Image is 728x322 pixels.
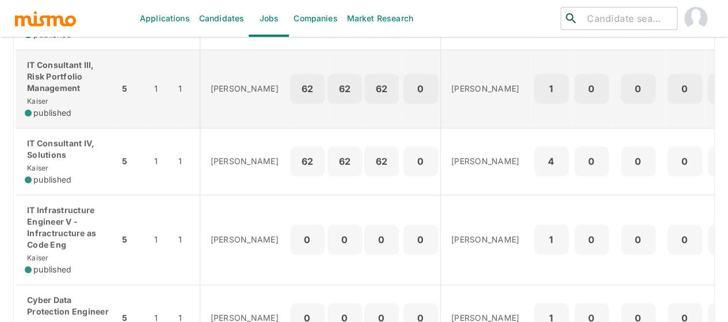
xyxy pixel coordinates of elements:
[145,50,176,128] td: 1
[672,232,697,248] p: 0
[33,107,71,119] span: published
[176,195,200,285] td: 1
[295,81,320,97] p: 62
[211,83,281,94] p: [PERSON_NAME]
[119,128,145,195] td: 5
[626,232,651,248] p: 0
[25,253,49,262] span: Kaiser
[332,81,357,97] p: 62
[451,156,522,167] p: [PERSON_NAME]
[295,232,320,248] p: 0
[582,10,672,26] input: Candidate search
[408,81,433,97] p: 0
[579,81,604,97] p: 0
[626,153,651,169] p: 0
[408,232,433,248] p: 0
[369,232,394,248] p: 0
[369,81,394,97] p: 62
[579,153,604,169] p: 0
[119,50,145,128] td: 5
[33,264,71,275] span: published
[684,7,707,30] img: Maia Reyes
[211,234,281,245] p: [PERSON_NAME]
[579,232,604,248] p: 0
[33,174,71,185] span: published
[295,153,320,169] p: 62
[672,81,697,97] p: 0
[176,128,200,195] td: 1
[25,294,110,317] p: Cyber Data Protection Engineer
[408,153,433,169] p: 0
[176,50,200,128] td: 1
[626,81,651,97] p: 0
[211,156,281,167] p: [PERSON_NAME]
[25,164,49,172] span: Kaiser
[119,195,145,285] td: 5
[539,232,564,248] p: 1
[14,10,77,27] img: logo
[25,59,110,94] p: IT Consultant III, Risk Portfolio Management
[25,138,110,161] p: IT Consultant IV, Solutions
[539,153,564,169] p: 4
[25,97,49,105] span: Kaiser
[672,153,697,169] p: 0
[145,128,176,195] td: 1
[332,153,357,169] p: 62
[332,232,357,248] p: 0
[539,81,564,97] p: 1
[369,153,394,169] p: 62
[451,83,522,94] p: [PERSON_NAME]
[25,204,110,251] p: IT Infrastructure Engineer V - Infractructure as Code Eng
[145,195,176,285] td: 1
[451,234,522,245] p: [PERSON_NAME]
